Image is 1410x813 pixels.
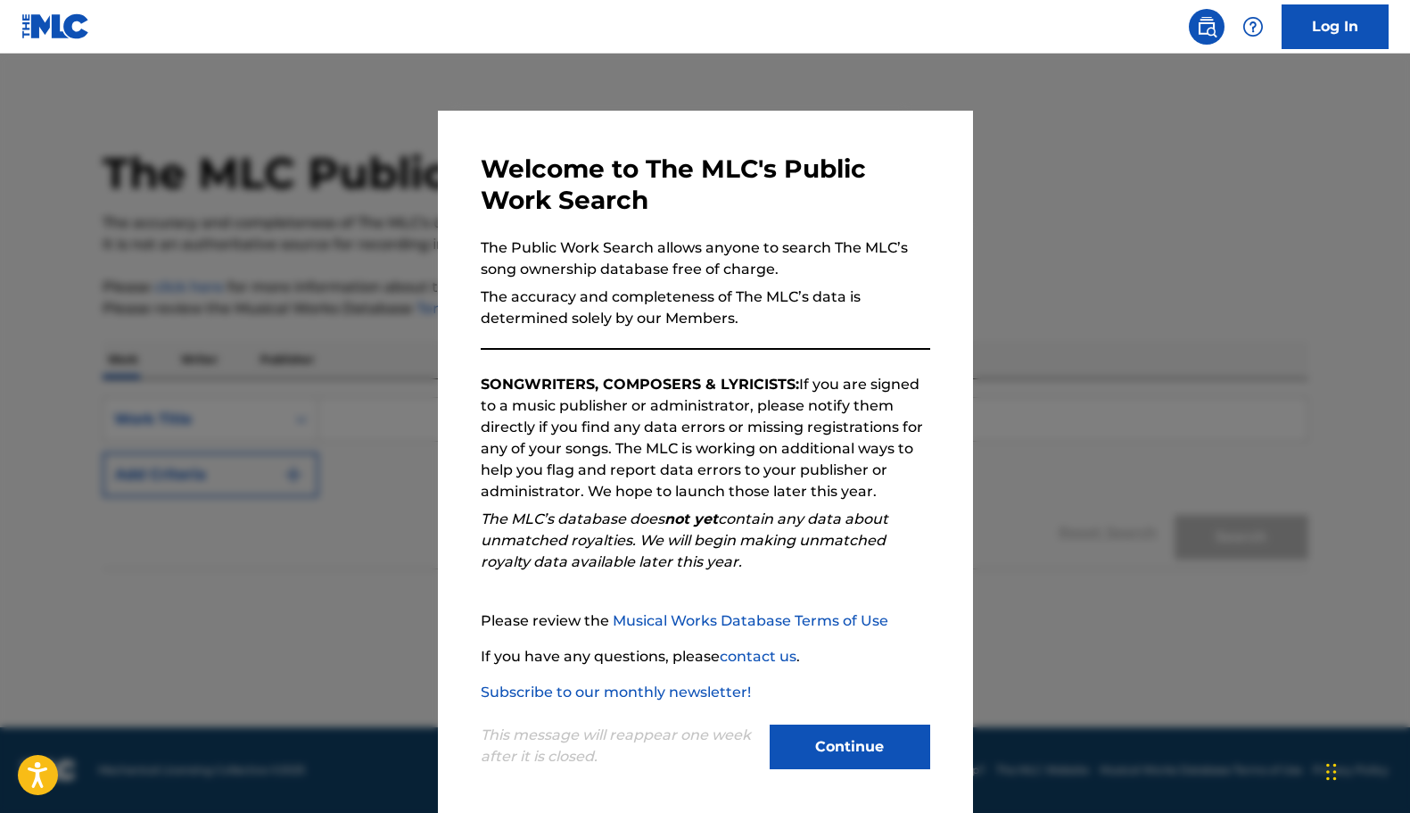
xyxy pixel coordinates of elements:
em: The MLC’s database does contain any data about unmatched royalties. We will begin making unmatche... [481,510,888,570]
button: Continue [770,725,930,769]
p: The accuracy and completeness of The MLC’s data is determined solely by our Members. [481,286,930,329]
iframe: Chat Widget [1321,727,1410,813]
a: Musical Works Database Terms of Use [613,612,888,629]
strong: SONGWRITERS, COMPOSERS & LYRICISTS: [481,376,799,393]
img: help [1242,16,1264,37]
a: contact us [720,648,796,665]
img: MLC Logo [21,13,90,39]
img: search [1196,16,1217,37]
h3: Welcome to The MLC's Public Work Search [481,153,930,216]
div: Drag [1326,745,1337,799]
strong: not yet [664,510,718,527]
p: If you are signed to a music publisher or administrator, please notify them directly if you find ... [481,374,930,502]
p: Please review the [481,610,930,632]
div: Help [1235,9,1271,45]
a: Subscribe to our monthly newsletter! [481,684,751,701]
p: If you have any questions, please . [481,646,930,668]
p: The Public Work Search allows anyone to search The MLC’s song ownership database free of charge. [481,237,930,280]
a: Log In [1282,4,1389,49]
a: Public Search [1189,9,1224,45]
p: This message will reappear one week after it is closed. [481,725,759,767]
